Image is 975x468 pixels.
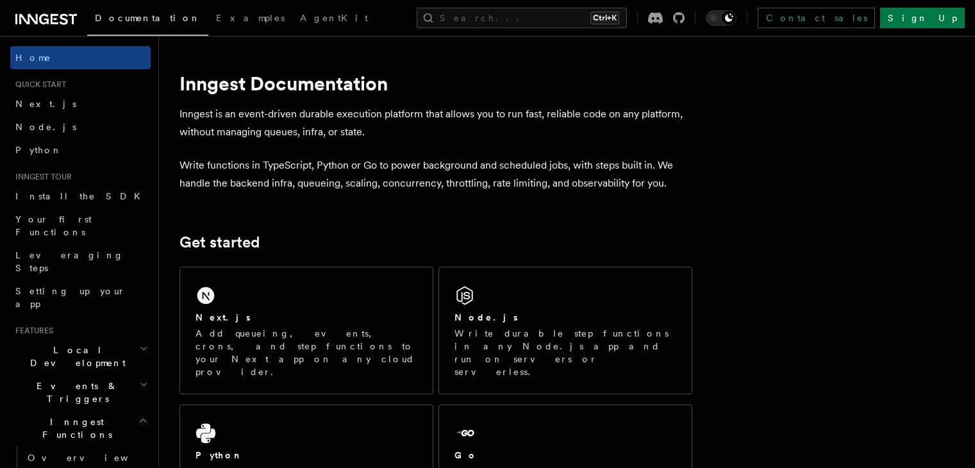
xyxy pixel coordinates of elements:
[292,4,376,35] a: AgentKit
[706,10,737,26] button: Toggle dark mode
[10,138,151,162] a: Python
[15,99,76,109] span: Next.js
[417,8,627,28] button: Search...Ctrl+K
[179,105,692,141] p: Inngest is an event-driven durable execution platform that allows you to run fast, reliable code ...
[179,233,260,251] a: Get started
[10,374,151,410] button: Events & Triggers
[15,145,62,155] span: Python
[454,311,518,324] h2: Node.js
[179,72,692,95] h1: Inngest Documentation
[196,449,243,462] h2: Python
[208,4,292,35] a: Examples
[10,208,151,244] a: Your first Functions
[300,13,368,23] span: AgentKit
[10,115,151,138] a: Node.js
[10,338,151,374] button: Local Development
[15,286,126,309] span: Setting up your app
[10,46,151,69] a: Home
[15,250,124,273] span: Leveraging Steps
[10,280,151,315] a: Setting up your app
[590,12,619,24] kbd: Ctrl+K
[15,214,92,237] span: Your first Functions
[87,4,208,36] a: Documentation
[880,8,965,28] a: Sign Up
[454,449,478,462] h2: Go
[10,244,151,280] a: Leveraging Steps
[10,415,138,441] span: Inngest Functions
[438,267,692,394] a: Node.jsWrite durable step functions in any Node.js app and run on servers or serverless.
[28,453,160,463] span: Overview
[196,311,251,324] h2: Next.js
[758,8,875,28] a: Contact sales
[10,380,140,405] span: Events & Triggers
[95,13,201,23] span: Documentation
[15,51,51,64] span: Home
[454,327,676,378] p: Write durable step functions in any Node.js app and run on servers or serverless.
[179,156,692,192] p: Write functions in TypeScript, Python or Go to power background and scheduled jobs, with steps bu...
[216,13,285,23] span: Examples
[10,185,151,208] a: Install the SDK
[10,92,151,115] a: Next.js
[15,191,148,201] span: Install the SDK
[196,327,417,378] p: Add queueing, events, crons, and step functions to your Next app on any cloud provider.
[10,344,140,369] span: Local Development
[15,122,76,132] span: Node.js
[10,410,151,446] button: Inngest Functions
[179,267,433,394] a: Next.jsAdd queueing, events, crons, and step functions to your Next app on any cloud provider.
[10,79,66,90] span: Quick start
[10,326,53,336] span: Features
[10,172,72,182] span: Inngest tour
